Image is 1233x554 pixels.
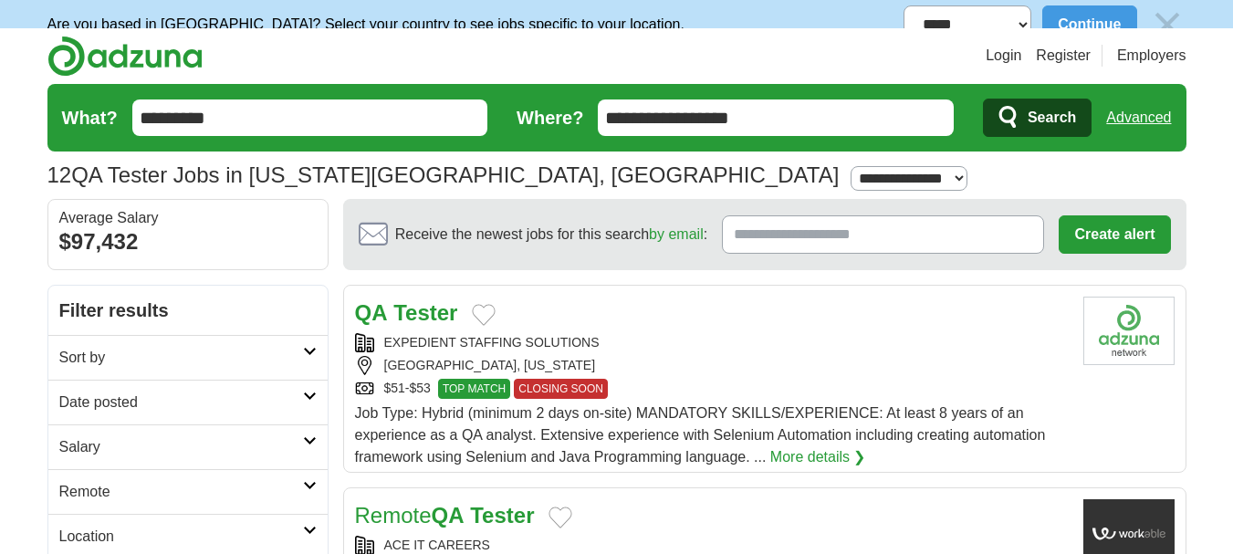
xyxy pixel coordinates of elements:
[59,225,317,258] div: $97,432
[393,300,457,325] strong: Tester
[355,379,1069,399] div: $51-$53
[48,380,328,424] a: Date posted
[59,392,303,413] h2: Date posted
[472,304,496,326] button: Add to favorite jobs
[355,300,388,325] strong: QA
[355,300,458,325] a: QA Tester
[649,226,704,242] a: by email
[983,99,1092,137] button: Search
[47,162,840,187] h1: QA Tester Jobs in [US_STATE][GEOGRAPHIC_DATA], [GEOGRAPHIC_DATA]
[514,379,608,399] span: CLOSING SOON
[355,405,1046,465] span: Job Type: Hybrid (minimum 2 days on-site) MANDATORY SKILLS/EXPERIENCE: At least 8 years of an exp...
[549,507,572,528] button: Add to favorite jobs
[1036,45,1091,67] a: Register
[395,224,707,246] span: Receive the newest jobs for this search :
[355,333,1069,352] div: EXPEDIENT STAFFING SOLUTIONS
[1028,99,1076,136] span: Search
[48,469,328,514] a: Remote
[470,503,534,528] strong: Tester
[48,424,328,469] a: Salary
[355,356,1069,375] div: [GEOGRAPHIC_DATA], [US_STATE]
[48,335,328,380] a: Sort by
[59,436,303,458] h2: Salary
[432,503,465,528] strong: QA
[48,286,328,335] h2: Filter results
[438,379,510,399] span: TOP MATCH
[1148,5,1186,44] img: icon_close_no_bg.svg
[355,503,535,528] a: RemoteQA Tester
[59,526,303,548] h2: Location
[59,211,317,225] div: Average Salary
[62,104,118,131] label: What?
[47,159,72,192] span: 12
[1117,45,1186,67] a: Employers
[986,45,1021,67] a: Login
[770,446,866,468] a: More details ❯
[1083,297,1175,365] img: Company logo
[47,14,684,36] p: Are you based in [GEOGRAPHIC_DATA]? Select your country to see jobs specific to your location.
[517,104,583,131] label: Where?
[59,347,303,369] h2: Sort by
[1059,215,1170,254] button: Create alert
[47,36,203,77] img: Adzuna logo
[1106,99,1171,136] a: Advanced
[59,481,303,503] h2: Remote
[1042,5,1136,44] button: Continue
